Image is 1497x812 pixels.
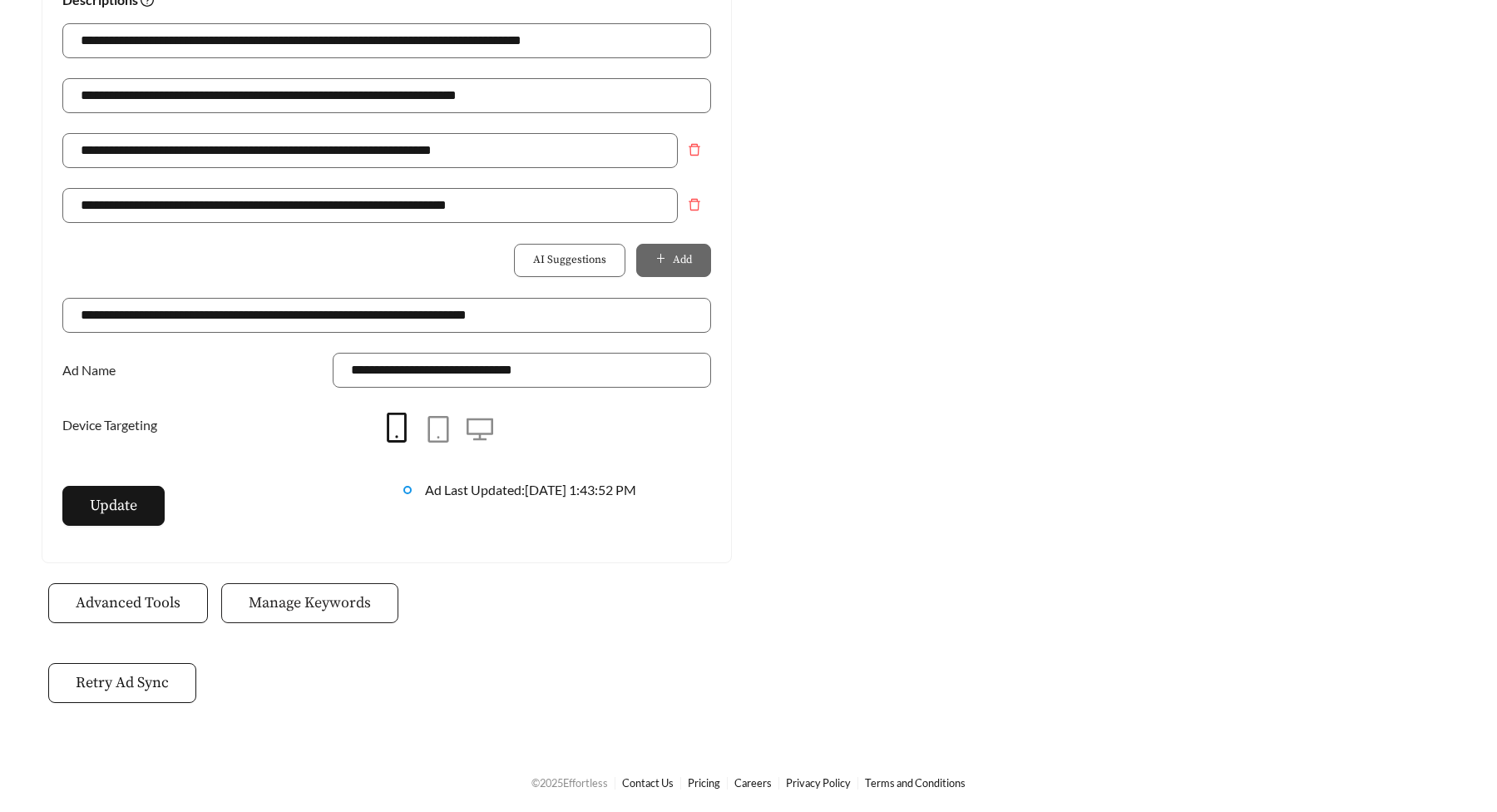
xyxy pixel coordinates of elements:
[62,408,166,443] label: Device Targeting
[679,143,710,156] span: delete
[76,592,180,614] span: Advanced Tools
[425,416,452,443] span: tablet
[62,353,124,388] label: Ad Name
[678,133,711,166] button: Remove field
[514,244,625,277] button: AI Suggestions
[679,198,710,211] span: delete
[865,776,966,790] a: Terms and Conditions
[734,776,772,790] a: Careers
[425,480,711,520] div: Ad Last Updated: [DATE] 1:43:52 PM
[90,494,137,517] span: Update
[467,416,493,443] span: desktop
[48,583,208,623] button: Advanced Tools
[76,671,169,694] span: Retry Ad Sync
[48,663,196,703] button: Retry Ad Sync
[62,298,711,333] input: Website
[678,188,711,221] button: Remove field
[62,486,165,526] button: Update
[786,776,851,790] a: Privacy Policy
[531,776,608,790] span: © 2025 Effortless
[636,244,711,277] button: plusAdd
[688,776,720,790] a: Pricing
[417,409,459,451] button: tablet
[622,776,674,790] a: Contact Us
[382,413,412,443] span: mobile
[333,353,711,388] input: Ad Name
[249,592,371,614] span: Manage Keywords
[459,409,501,451] button: desktop
[221,583,398,623] button: Manage Keywords
[376,408,417,449] button: mobile
[533,252,606,269] span: AI Suggestions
